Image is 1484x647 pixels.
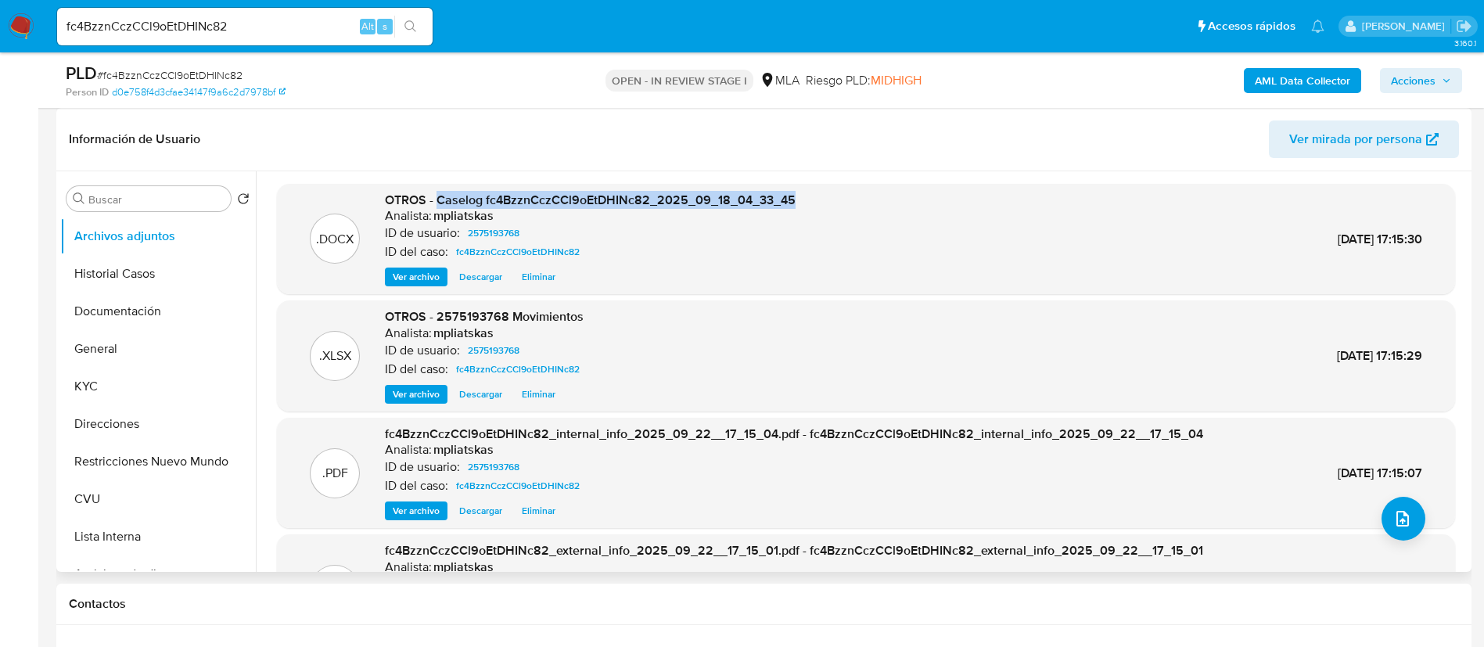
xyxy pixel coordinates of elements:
button: Descargar [451,385,510,404]
b: Person ID [66,85,109,99]
span: Descargar [459,386,502,402]
button: Ver archivo [385,268,447,286]
span: Descargar [459,503,502,519]
p: ID de usuario: [385,459,460,475]
h1: Información de Usuario [69,131,200,147]
p: Analista: [385,208,432,224]
span: Accesos rápidos [1208,18,1295,34]
p: micaela.pliatskas@mercadolibre.com [1362,19,1450,34]
span: [DATE] 17:15:07 [1338,464,1422,482]
span: Alt [361,19,374,34]
button: Ver mirada por persona [1269,120,1459,158]
button: Volver al orden por defecto [237,192,250,210]
span: [DATE] 17:15:29 [1337,347,1422,365]
span: # fc4BzznCczCCl9oEtDHINc82 [97,67,243,83]
p: Analista: [385,559,432,575]
span: Acciones [1391,68,1435,93]
a: 2575193768 [462,224,526,243]
p: .DOCX [316,231,354,248]
button: Descargar [451,501,510,520]
button: Buscar [73,192,85,205]
span: OTROS - 2575193768 Movimientos [385,307,584,325]
input: Buscar usuario o caso... [57,16,433,37]
p: Analista: [385,442,432,458]
button: Eliminar [514,385,563,404]
a: 2575193768 [462,458,526,476]
button: KYC [60,368,256,405]
p: Analista: [385,325,432,341]
a: fc4BzznCczCCl9oEtDHINc82 [450,476,586,495]
h6: mpliatskas [433,442,494,458]
button: Eliminar [514,268,563,286]
button: Restricciones Nuevo Mundo [60,443,256,480]
button: Lista Interna [60,518,256,555]
p: .XLSX [319,347,351,365]
button: Acciones [1380,68,1462,93]
button: Eliminar [514,501,563,520]
button: CVU [60,480,256,518]
p: OPEN - IN REVIEW STAGE I [605,70,753,92]
p: ID del caso: [385,361,448,377]
button: Documentación [60,293,256,330]
button: search-icon [394,16,426,38]
span: fc4BzznCczCCl9oEtDHINc82 [456,360,580,379]
button: Ver archivo [385,385,447,404]
a: d0e758f4d3cfae34147f9a6c2d7978bf [112,85,286,99]
b: PLD [66,60,97,85]
span: fc4BzznCczCCl9oEtDHINc82_external_info_2025_09_22__17_15_01.pdf - fc4BzznCczCCl9oEtDHINc82_extern... [385,541,1203,559]
button: Archivos adjuntos [60,217,256,255]
span: [DATE] 17:15:30 [1338,230,1422,248]
button: General [60,330,256,368]
a: fc4BzznCczCCl9oEtDHINc82 [450,243,586,261]
span: Ver archivo [393,503,440,519]
span: Eliminar [522,503,555,519]
p: .PDF [322,465,348,482]
div: MLA [760,72,799,89]
span: 2575193768 [468,458,519,476]
b: AML Data Collector [1255,68,1350,93]
button: Descargar [451,268,510,286]
span: 2575193768 [468,224,519,243]
a: fc4BzznCczCCl9oEtDHINc82 [450,360,586,379]
span: Ver archivo [393,386,440,402]
button: AML Data Collector [1244,68,1361,93]
h1: Contactos [69,596,1459,612]
a: 2575193768 [462,341,526,360]
button: upload-file [1382,497,1425,541]
button: Anticipos de dinero [60,555,256,593]
a: Notificaciones [1311,20,1324,33]
button: Historial Casos [60,255,256,293]
span: fc4BzznCczCCl9oEtDHINc82 [456,476,580,495]
p: ID de usuario: [385,225,460,241]
input: Buscar [88,192,225,207]
span: 3.160.1 [1454,37,1476,49]
p: ID del caso: [385,478,448,494]
h6: mpliatskas [433,325,494,341]
span: Descargar [459,269,502,285]
a: Salir [1456,18,1472,34]
span: MIDHIGH [871,71,922,89]
button: Ver archivo [385,501,447,520]
span: Ver archivo [393,269,440,285]
span: Eliminar [522,386,555,402]
span: 2575193768 [468,341,519,360]
button: Direcciones [60,405,256,443]
p: ID de usuario: [385,343,460,358]
span: OTROS - Caselog fc4BzznCczCCl9oEtDHINc82_2025_09_18_04_33_45 [385,191,796,209]
span: fc4BzznCczCCl9oEtDHINc82_internal_info_2025_09_22__17_15_04.pdf - fc4BzznCczCCl9oEtDHINc82_intern... [385,425,1203,443]
span: Riesgo PLD: [806,72,922,89]
p: ID del caso: [385,244,448,260]
h6: mpliatskas [433,559,494,575]
h6: mpliatskas [433,208,494,224]
span: Ver mirada por persona [1289,120,1422,158]
span: Eliminar [522,269,555,285]
span: fc4BzznCczCCl9oEtDHINc82 [456,243,580,261]
span: s [383,19,387,34]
